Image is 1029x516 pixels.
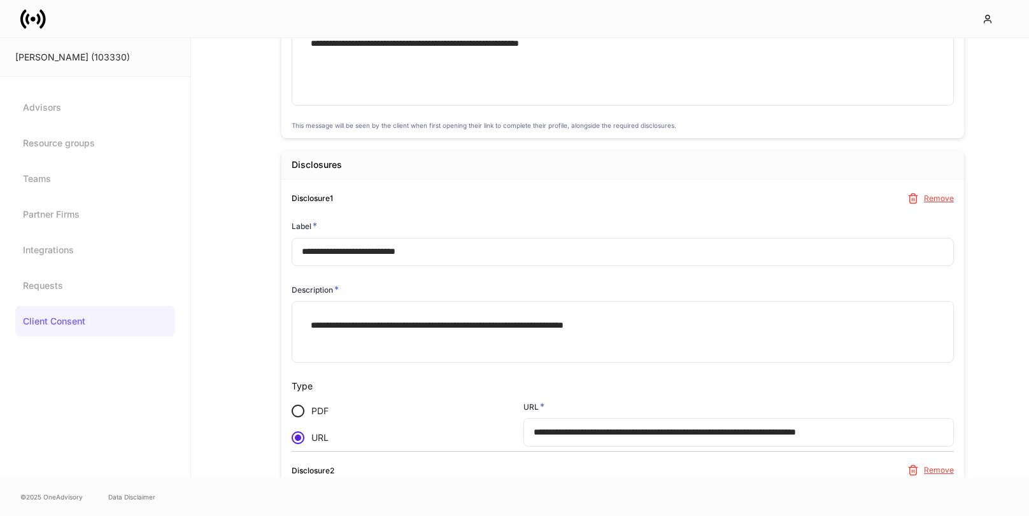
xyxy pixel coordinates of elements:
div: Remove [924,466,954,474]
h6: Disclosure 2 [292,464,334,477]
p: Type [292,380,954,393]
a: Resource groups [15,128,175,158]
a: Partner Firms [15,199,175,230]
h6: Label [292,220,317,232]
button: Remove [909,464,954,476]
span: URL [311,431,329,444]
a: Requests [15,270,175,301]
div: [PERSON_NAME] (103330) [15,51,175,64]
button: Remove [909,193,954,204]
div: Remove [924,195,954,202]
h6: Disclosure 1 [292,192,333,204]
a: Teams [15,164,175,194]
a: Advisors [15,92,175,123]
span: © 2025 OneAdvisory [20,492,83,502]
h6: URL [523,400,544,413]
h6: Description [292,283,339,296]
p: This message will be seen by the client when first opening their link to complete their profile, ... [292,120,954,130]
span: PDF [311,405,329,417]
a: Data Disclaimer [108,492,155,502]
a: Integrations [15,235,175,265]
a: Client Consent [15,306,175,337]
div: Disclosures [292,158,342,171]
